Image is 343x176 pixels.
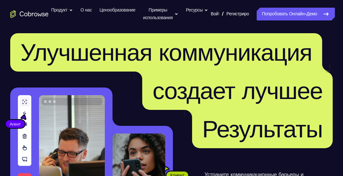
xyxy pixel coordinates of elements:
button: Ресурсы [186,4,208,17]
font: Примеры использования [143,6,173,22]
span: / [222,10,224,18]
a: О нас [81,4,92,17]
span: создает лучшее [152,76,323,105]
button: Примеры использования [143,4,178,24]
button: Продукт [51,4,73,17]
a: Попробовать онлайн-демо [257,8,335,20]
span: Результаты [202,115,323,143]
a: Ценообразование [99,4,135,17]
a: Регистрировать [226,8,249,20]
font: Ресурсы [186,6,203,14]
a: Войти [211,8,219,20]
font: Попробовать онлайн-демо [262,10,317,18]
span: Улучшенная коммуникация [20,38,312,67]
font: Продукт [51,6,67,14]
a: Перейти на главную страницу [10,10,49,18]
